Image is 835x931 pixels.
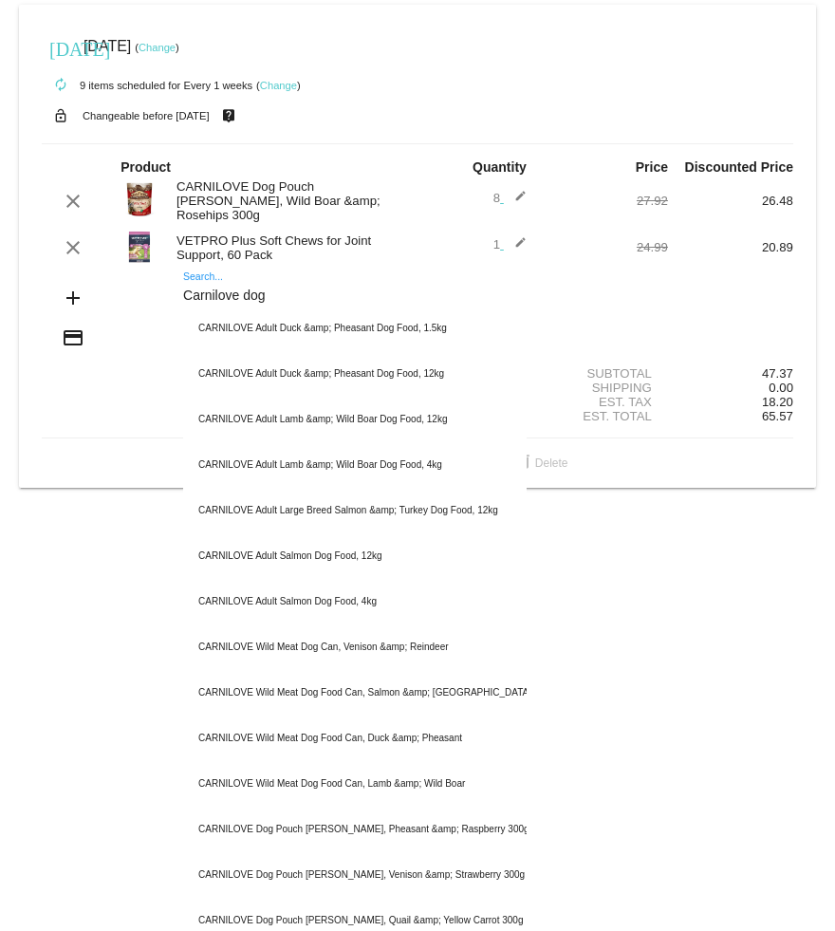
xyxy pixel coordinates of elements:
div: Subtotal [543,366,668,381]
div: CARNILOVE Adult Large Breed Salmon &amp; Turkey Dog Food, 12kg [183,488,527,533]
div: CARNILOVE Dog Pouch [PERSON_NAME], Wild Boar &amp; Rosehips 300g [167,179,417,222]
small: ( ) [256,80,301,91]
div: CARNILOVE Wild Meat Dog Can, Venison &amp; Reindeer [183,624,527,670]
span: 8 [493,191,527,205]
mat-icon: clear [62,190,84,213]
img: 87282.jpg [121,180,158,218]
img: 85202.jpg [121,227,158,265]
span: Delete [512,456,568,470]
div: CARNILOVE Wild Meat Dog Food Can, Duck &amp; Pheasant [183,716,527,761]
strong: Product [121,159,171,175]
mat-icon: edit [504,236,527,259]
strong: Price [636,159,668,175]
span: 0.00 [769,381,793,395]
div: 47.37 [668,366,793,381]
div: Est. Tax [543,395,668,409]
strong: Quantity [473,159,527,175]
div: Est. Total [543,409,668,423]
span: 18.20 [762,395,793,409]
div: 24.99 [543,240,668,254]
mat-icon: live_help [217,103,240,128]
div: CARNILOVE Adult Duck &amp; Pheasant Dog Food, 12kg [183,351,527,397]
span: 1 [493,237,527,251]
div: 20.89 [668,240,793,254]
mat-icon: autorenew [49,74,72,97]
div: CARNILOVE Dog Pouch [PERSON_NAME], Venison &amp; Strawberry 300g [183,852,527,898]
div: CARNILOVE Wild Meat Dog Food Can, Salmon &amp; [GEOGRAPHIC_DATA] [183,670,527,716]
input: Search... [183,289,527,304]
mat-icon: lock_open [49,103,72,128]
mat-icon: clear [62,236,84,259]
div: CARNILOVE Adult Lamb &amp; Wild Boar Dog Food, 4kg [183,442,527,488]
div: VETPRO Plus Soft Chews for Joint Support, 60 Pack [167,233,417,262]
div: 27.92 [543,194,668,208]
a: Change [260,80,297,91]
span: 65.57 [762,409,793,423]
small: Changeable before [DATE] [83,110,210,121]
button: Delete [497,446,584,480]
div: CARNILOVE Adult Salmon Dog Food, 12kg [183,533,527,579]
a: Change [139,42,176,53]
mat-icon: add [62,287,84,309]
mat-icon: [DATE] [49,36,72,59]
div: CARNILOVE Adult Lamb &amp; Wild Boar Dog Food, 12kg [183,397,527,442]
small: ( ) [135,42,179,53]
div: Shipping [543,381,668,395]
div: CARNILOVE Adult Duck &amp; Pheasant Dog Food, 1.5kg [183,306,527,351]
div: CARNILOVE Wild Meat Dog Food Can, Lamb &amp; Wild Boar [183,761,527,807]
mat-icon: edit [504,190,527,213]
strong: Discounted Price [685,159,793,175]
div: CARNILOVE Adult Salmon Dog Food, 4kg [183,579,527,624]
div: 26.48 [668,194,793,208]
mat-icon: credit_card [62,326,84,349]
div: CARNILOVE Dog Pouch [PERSON_NAME], Pheasant &amp; Raspberry 300g [183,807,527,852]
small: 9 items scheduled for Every 1 weeks [42,80,252,91]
